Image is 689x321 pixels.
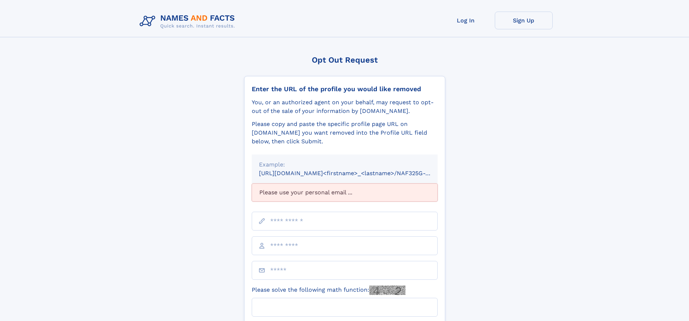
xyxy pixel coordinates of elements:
a: Log In [437,12,495,29]
div: Enter the URL of the profile you would like removed [252,85,438,93]
div: Example: [259,160,430,169]
a: Sign Up [495,12,553,29]
div: You, or an authorized agent on your behalf, may request to opt-out of the sale of your informatio... [252,98,438,115]
label: Please solve the following math function: [252,286,405,295]
div: Opt Out Request [244,55,445,64]
small: [URL][DOMAIN_NAME]<firstname>_<lastname>/NAF325G-xxxxxxxx [259,170,451,177]
div: Please use your personal email ... [252,183,438,202]
div: Please copy and paste the specific profile page URL on [DOMAIN_NAME] you want removed into the Pr... [252,120,438,146]
img: Logo Names and Facts [137,12,241,31]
